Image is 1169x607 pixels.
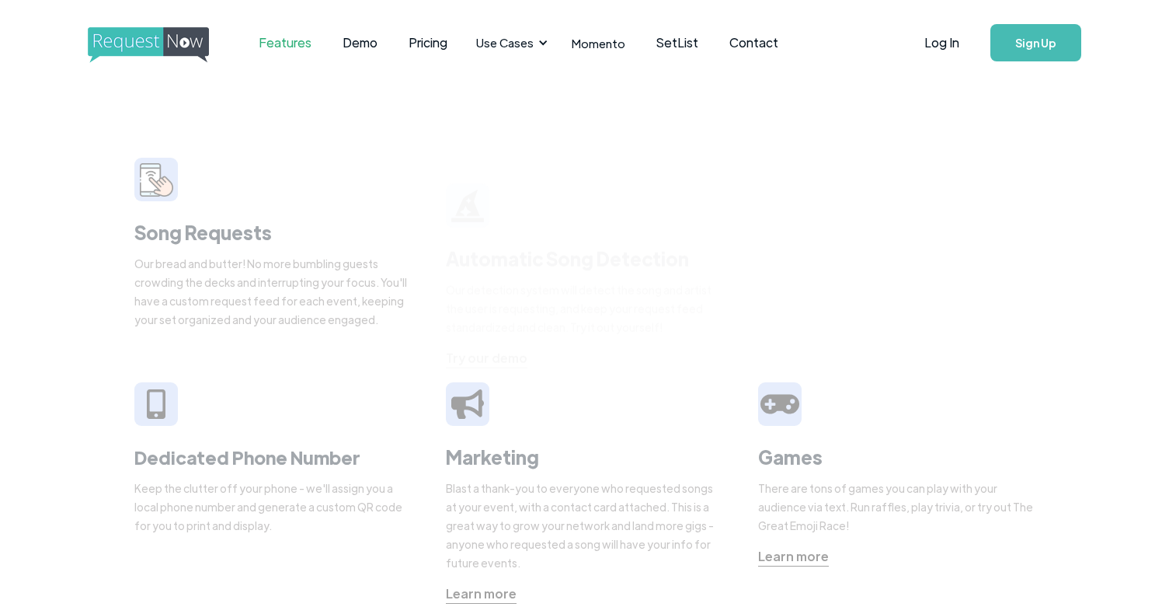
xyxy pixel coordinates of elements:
div: Try our demo [446,349,527,368]
a: Pricing [393,19,463,67]
a: Learn more [758,547,829,567]
a: home [88,27,204,58]
img: iphone [146,389,165,420]
img: smarphone [139,162,172,196]
a: Learn more [446,584,517,604]
div: Our bread and butter! No more bumbling guests crowding the decks and interrupting your focus. You... [134,254,412,329]
div: Learn more [758,547,829,566]
a: Sign Up [990,24,1081,61]
div: Keep the clutter off your phone - we'll assign you a local phone number and generate a custom QR ... [134,479,412,535]
img: megaphone [451,389,484,418]
img: requestnow logo [88,27,238,63]
a: Momento [556,20,641,66]
div: Our detection system will detect the song and artist the user is requesting, and keep your reques... [446,281,723,337]
a: Log In [909,16,975,70]
a: Contact [714,19,794,67]
a: Features [243,19,327,67]
strong: Marketing [446,445,539,469]
strong: Song Requests [134,220,272,244]
div: Use Cases [467,19,552,67]
div: Blast a thank-you to everyone who requested songs at your event, with a contact card attached. Th... [446,479,723,572]
a: Try our demo [446,349,527,368]
div: There are tons of games you can play with your audience via text. Run raffles, play trivia, or tr... [758,479,1035,535]
img: wizard hat [451,190,484,222]
a: SetList [641,19,714,67]
strong: Automatic Song Detection [446,246,689,270]
a: Demo [327,19,393,67]
img: video game [760,389,799,420]
strong: Games [758,445,823,469]
div: Use Cases [476,34,534,51]
strong: Dedicated Phone Number [134,445,360,469]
